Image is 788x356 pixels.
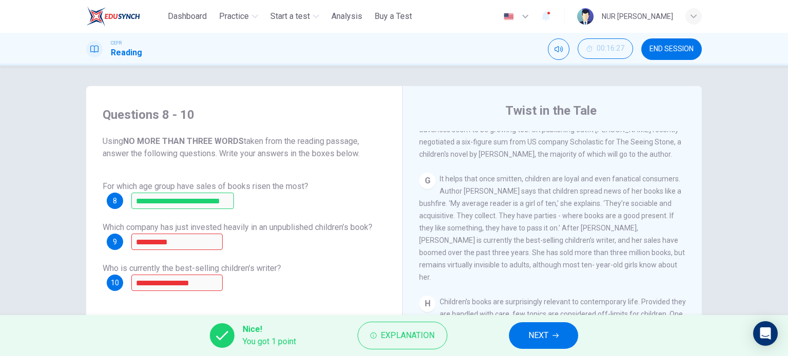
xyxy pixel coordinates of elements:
[111,39,122,47] span: CEFR
[419,296,436,312] div: H
[548,38,569,60] div: Mute
[270,10,310,23] span: Start a test
[215,7,262,26] button: Practice
[641,38,702,60] button: END SESSION
[103,107,386,123] h4: Questions 8 - 10
[509,322,578,349] button: NEXT
[577,8,594,25] img: Profile picture
[243,323,296,336] span: Nice!
[111,279,119,286] span: 10
[502,13,515,20] img: en
[86,6,140,27] img: ELTC logo
[103,263,281,273] span: Who is currently the best-selling children’s writer?
[113,238,117,245] span: 9
[370,7,416,26] button: Buy a Test
[164,7,211,26] button: Dashboard
[419,173,436,189] div: G
[219,10,249,23] span: Practice
[602,10,673,23] div: NUR [PERSON_NAME]
[528,328,548,343] span: NEXT
[103,181,308,191] span: For which age group have sales of books risen the most?
[331,10,362,23] span: Analysis
[578,38,633,60] div: Hide
[103,135,386,160] span: Using taken from the reading passage, answer the following questions. Write your answers in the b...
[113,197,117,204] span: 8
[753,321,778,346] div: Open Intercom Messenger
[131,193,234,209] input: eight to fourteen-year-olds; eight to fourteen;
[111,47,142,59] h1: Reading
[243,336,296,348] span: You got 1 point
[123,136,244,146] b: NO MORE THAN THREE WORDS
[419,175,685,281] span: It helps that once smitten, children are loyal and even fanatical consumers. Author [PERSON_NAME]...
[505,102,597,119] h4: Twist in the Tale
[375,10,412,23] span: Buy a Test
[381,328,435,343] span: Explanation
[358,322,447,349] button: Explanation
[131,234,223,250] input: Orion
[168,10,207,23] span: Dashboard
[597,45,624,53] span: 00:16:27
[103,222,372,232] span: Which company has just invested heavily in an unpublished children’s book?
[578,38,633,59] button: 00:16:27
[266,7,323,26] button: Start a test
[327,7,366,26] button: Analysis
[131,275,223,291] input: JK Rowling; J.K. Rowling; J. K. Rowling
[649,45,694,53] span: END SESSION
[86,6,164,27] a: ELTC logo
